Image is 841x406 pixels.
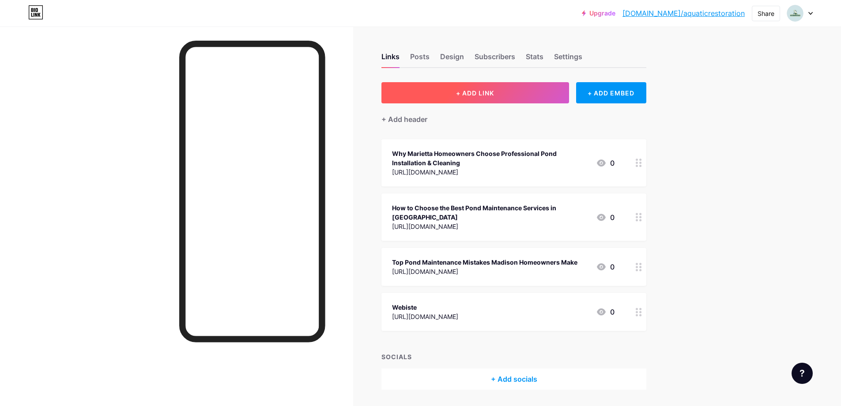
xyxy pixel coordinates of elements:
[381,51,400,67] div: Links
[596,307,615,317] div: 0
[392,222,589,231] div: [URL][DOMAIN_NAME]
[456,89,494,97] span: + ADD LINK
[392,167,589,177] div: [URL][DOMAIN_NAME]
[622,8,745,19] a: [DOMAIN_NAME]/aquaticrestoration
[392,258,577,267] div: Top Pond Maintenance Mistakes Madison Homeowners Make
[596,212,615,223] div: 0
[392,312,458,321] div: [URL][DOMAIN_NAME]
[440,51,464,67] div: Design
[576,82,646,103] div: + ADD EMBED
[392,149,589,167] div: Why Marietta Homeowners Choose Professional Pond Installation & Cleaning
[392,203,589,222] div: How to Choose the Best Pond Maintenance Services in [GEOGRAPHIC_DATA]
[381,368,646,390] div: + Add socials
[596,262,615,272] div: 0
[410,51,430,67] div: Posts
[392,303,458,312] div: Webiste
[392,267,577,276] div: [URL][DOMAIN_NAME]
[381,82,569,103] button: + ADD LINK
[554,51,582,67] div: Settings
[381,114,427,125] div: + Add header
[381,352,646,361] div: SOCIALS
[758,9,774,18] div: Share
[596,158,615,168] div: 0
[787,5,803,22] img: aquaticrestoration
[526,51,543,67] div: Stats
[582,10,615,17] a: Upgrade
[475,51,515,67] div: Subscribers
